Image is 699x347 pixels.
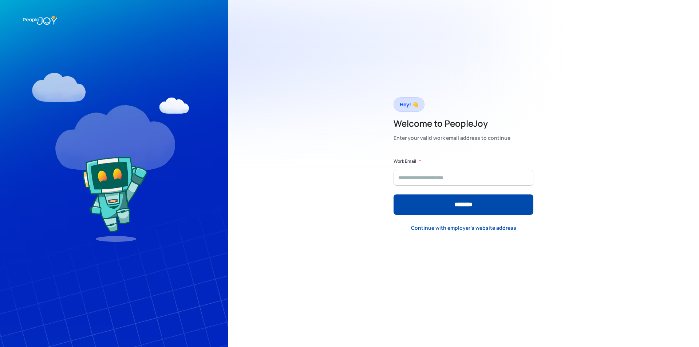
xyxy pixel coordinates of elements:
[400,99,418,110] div: Hey! 👋
[394,118,510,129] h2: Welcome to PeopleJoy
[405,220,522,235] a: Continue with employer's website address
[394,158,416,165] label: Work Email
[411,224,516,232] div: Continue with employer's website address
[394,133,510,143] div: Enter your valid work email address to continue
[394,158,533,215] form: Form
